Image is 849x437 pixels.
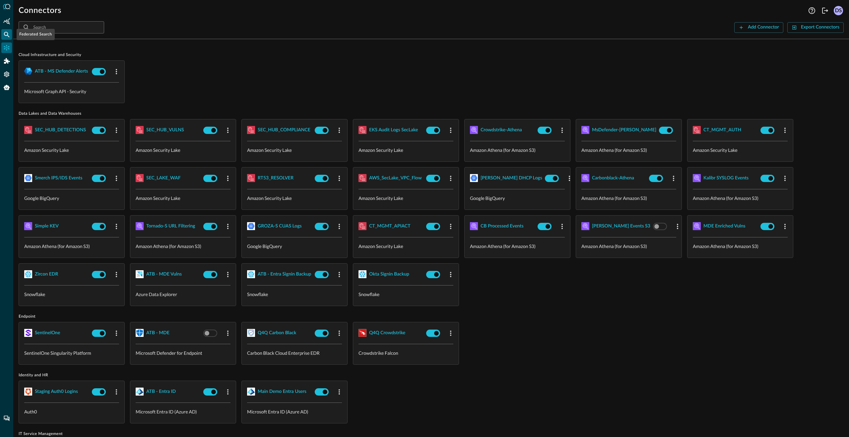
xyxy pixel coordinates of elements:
[581,195,676,202] p: Amazon Athena (for Amazon S3)
[2,56,12,66] div: Addons
[146,222,195,230] div: Tornado-S URL Filtering
[359,291,453,298] p: Snowflake
[1,16,12,27] div: Summary Insights
[247,388,255,396] img: MicrosoftEntra.svg
[369,269,409,280] button: Okta Signin Backup
[35,174,82,182] div: Smerch IPS/IDS Events
[146,221,195,231] button: Tornado-S URL Filtering
[19,111,844,116] span: Data Lakes and Data Warehouses
[136,270,144,278] img: AzureDataExplorer.svg
[258,388,306,396] div: Main Demo Entra Users
[136,195,230,202] p: Amazon Security Lake
[24,329,32,337] img: SentinelOne.svg
[35,173,82,183] button: Smerch IPS/IDS Events
[693,126,701,134] img: AWSSecurityLake.svg
[581,222,589,230] img: AWSAthena.svg
[24,88,119,95] p: Microsoft Graph API - Security
[136,147,230,154] p: Amazon Security Lake
[369,125,418,135] button: EKS Audit Logs SecLake
[19,373,844,378] span: Identity and HR
[258,126,310,134] div: SEC_HUB_COMPLIANCE
[359,147,453,154] p: Amazon Security Lake
[24,243,119,250] p: Amazon Athena (for Amazon S3)
[470,174,478,182] img: GoogleBigQuery.svg
[24,349,119,356] p: SentinelOne Singularity Platform
[369,126,418,134] div: EKS Audit Logs SecLake
[581,126,589,134] img: AWSAthena.svg
[1,82,12,93] div: Query Agent
[592,173,634,183] button: Carbonblack-Athena
[247,349,342,356] p: Carbon Black Cloud Enterprise EDR
[787,22,844,33] button: Export Connectors
[24,291,119,298] p: Snowflake
[19,431,844,437] span: IT Service Management
[146,174,181,182] div: SEC_LAKE_WAF
[247,291,342,298] p: Snowflake
[481,125,522,135] button: Crowdstrike-Athena
[35,222,59,230] div: Simple KEV
[136,349,230,356] p: Microsoft Defender for Endpoint
[369,173,422,183] button: AWS_SecLake_VPC_Flow
[470,222,478,230] img: AWSAthena.svg
[359,329,366,337] img: CrowdStrikeFalcon.svg
[146,386,176,397] button: ATB - Entra ID
[703,125,741,135] button: CT_MGMT_AUTH
[258,173,294,183] button: RT53_RESOLVER
[136,222,144,230] img: AWSAthena.svg
[258,221,302,231] button: GROZA-S CUAS Logs
[136,408,230,415] p: Microsoft Entra ID (Azure AD)
[247,147,342,154] p: Amazon Security Lake
[258,269,311,280] button: ATB - Entra Signin Backup
[35,125,86,135] button: SEC_HUB_DETECTIONS
[35,270,58,279] div: Zircon EDR
[35,269,58,280] button: Zircon EDR
[35,221,59,231] button: Simple KEV
[19,52,844,58] span: Cloud Infrastructure and Security
[693,174,701,182] img: AWSAthena.svg
[748,23,779,31] div: Add Connector
[801,23,839,31] div: Export Connectors
[258,329,296,337] div: Q4Q Carbon Black
[693,195,788,202] p: Amazon Athena (for Amazon S3)
[1,42,12,53] div: Connectors
[481,126,522,134] div: Crowdstrike-Athena
[470,195,565,202] p: Google BigQuery
[146,388,176,396] div: ATB - Entra ID
[581,174,589,182] img: AWSAthena.svg
[35,386,78,397] button: Staging Auth0 Logins
[1,69,12,80] div: Settings
[146,329,169,337] div: ATB - MDE
[136,329,144,337] img: MicrosoftDefenderForEndpoint.svg
[359,126,366,134] img: AWSSecurityLake.svg
[820,5,830,16] button: Logout
[24,174,32,182] img: GoogleBigQuery.svg
[369,329,405,337] div: Q4Q Crowdstrike
[136,243,230,250] p: Amazon Athena (for Amazon S3)
[24,147,119,154] p: Amazon Security Lake
[258,328,296,338] button: Q4Q Carbon Black
[24,270,32,278] img: Snowflake.svg
[258,174,294,182] div: RT53_RESOLVER
[19,5,61,16] h1: Connectors
[481,221,524,231] button: CB Processed Events
[247,408,342,415] p: Microsoft Entra ID (Azure AD)
[703,222,746,230] div: MDE Enriched Vulns
[35,66,88,77] button: ATB - MS Defender Alerts
[481,222,524,230] div: CB Processed Events
[359,270,366,278] img: Snowflake.svg
[703,173,749,183] button: Kalibr SYSLOG Events
[258,125,310,135] button: SEC_HUB_COMPLIANCE
[470,126,478,134] img: AWSAthena.svg
[33,21,89,33] input: Search
[24,388,32,396] img: Auth0.svg
[247,195,342,202] p: Amazon Security Lake
[1,29,12,40] div: Federated Search
[146,328,169,338] button: ATB - MDE
[581,147,676,154] p: Amazon Athena (for Amazon S3)
[247,243,342,250] p: Google BigQuery
[146,125,184,135] button: SEC_HUB_VULNS
[247,126,255,134] img: AWSSecurityLake.svg
[146,270,182,279] div: ATB - MDE Vulns
[369,222,410,230] div: CT_MGMT_APIACT
[592,174,634,182] div: Carbonblack-Athena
